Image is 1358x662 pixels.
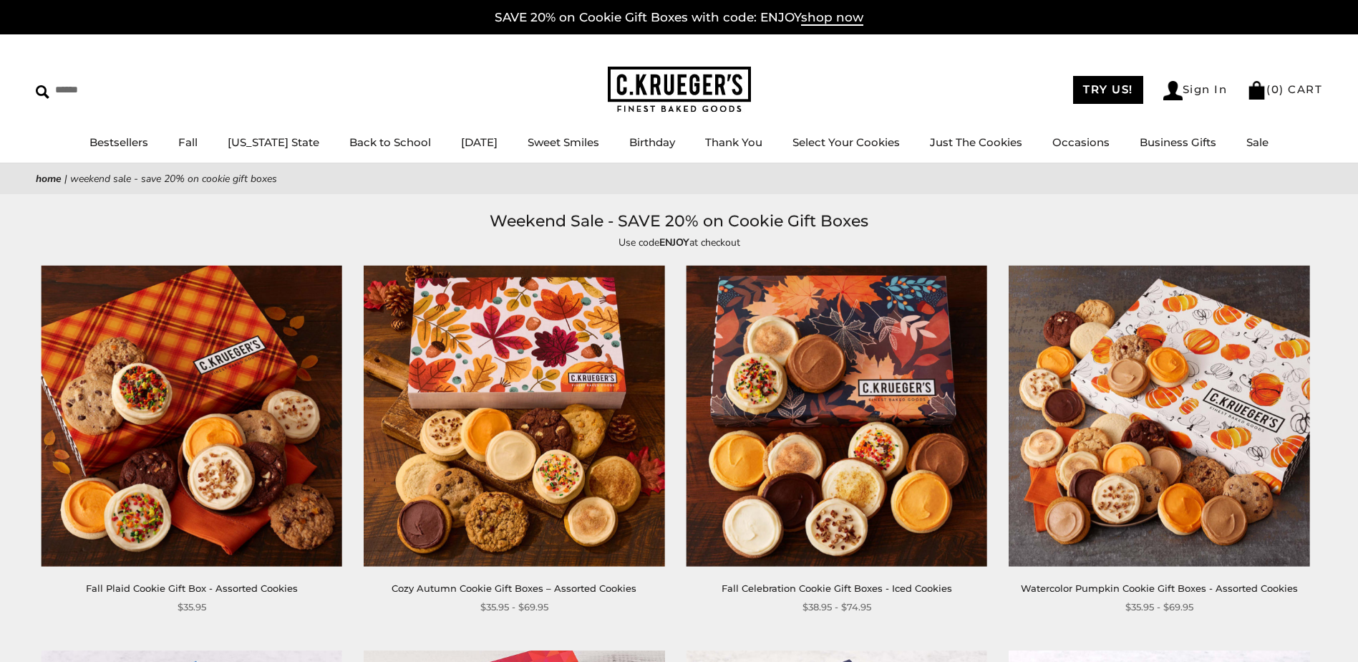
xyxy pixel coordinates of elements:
h1: Weekend Sale - SAVE 20% on Cookie Gift Boxes [57,208,1301,234]
a: Back to School [349,135,431,149]
a: Just The Cookies [930,135,1022,149]
img: C.KRUEGER'S [608,67,751,113]
a: Select Your Cookies [792,135,900,149]
a: Bestsellers [89,135,148,149]
a: Sale [1246,135,1269,149]
span: 0 [1271,82,1280,96]
img: Account [1163,81,1183,100]
a: Fall [178,135,198,149]
a: Fall Celebration Cookie Gift Boxes - Iced Cookies [722,582,952,594]
a: Sign In [1163,81,1228,100]
span: $38.95 - $74.95 [802,600,871,615]
a: Cozy Autumn Cookie Gift Boxes – Assorted Cookies [392,582,636,594]
img: Search [36,85,49,99]
span: | [64,172,67,186]
nav: breadcrumbs [36,171,1322,187]
img: Cozy Autumn Cookie Gift Boxes – Assorted Cookies [364,266,665,567]
strong: ENJOY [659,236,689,249]
a: [DATE] [461,135,498,149]
img: Fall Plaid Cookie Gift Box - Assorted Cookies [41,266,342,567]
input: Search [36,79,206,101]
a: Birthday [629,135,675,149]
a: (0) CART [1247,82,1322,96]
a: Home [36,172,62,186]
span: $35.95 - $69.95 [1125,600,1193,615]
p: Use code at checkout [350,234,1009,251]
span: Weekend Sale - SAVE 20% on Cookie Gift Boxes [70,172,277,186]
a: Watercolor Pumpkin Cookie Gift Boxes - Assorted Cookies [1021,582,1298,594]
img: Bag [1247,81,1266,100]
a: Thank You [705,135,762,149]
span: shop now [801,10,863,26]
a: Business Gifts [1140,135,1216,149]
a: Occasions [1052,135,1110,149]
a: TRY US! [1073,76,1143,104]
a: Fall Plaid Cookie Gift Box - Assorted Cookies [86,582,298,594]
span: $35.95 - $69.95 [480,600,548,615]
a: Sweet Smiles [528,135,599,149]
a: SAVE 20% on Cookie Gift Boxes with code: ENJOYshop now [495,10,863,26]
img: Watercolor Pumpkin Cookie Gift Boxes - Assorted Cookies [1009,266,1310,567]
a: [US_STATE] State [228,135,319,149]
span: $35.95 [178,600,206,615]
img: Fall Celebration Cookie Gift Boxes - Iced Cookies [686,266,987,567]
